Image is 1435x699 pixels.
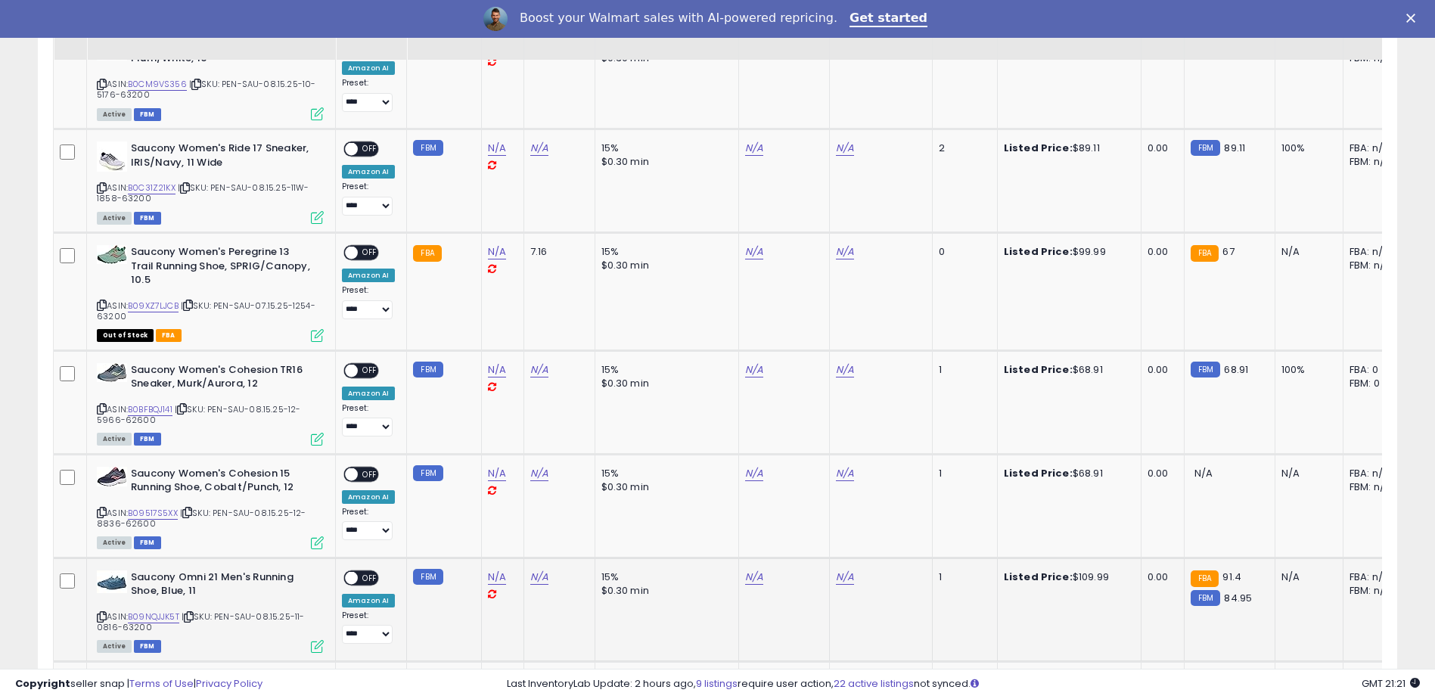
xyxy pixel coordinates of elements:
[1191,362,1220,377] small: FBM
[836,362,854,377] a: N/A
[358,468,382,480] span: OFF
[196,676,262,691] a: Privacy Policy
[488,244,506,259] a: N/A
[1004,245,1129,259] div: $99.99
[1281,467,1331,480] div: N/A
[358,571,382,584] span: OFF
[97,363,127,382] img: 51nMX54rofL._SL40_.jpg
[1224,362,1248,377] span: 68.91
[134,212,161,225] span: FBM
[97,363,324,444] div: ASIN:
[488,362,506,377] a: N/A
[358,247,382,259] span: OFF
[601,363,727,377] div: 15%
[97,433,132,446] span: All listings currently available for purchase on Amazon
[1350,377,1399,390] div: FBM: 0
[131,141,315,173] b: Saucony Women's Ride 17 Sneaker, IRIS/Navy, 11 Wide
[488,570,506,585] a: N/A
[483,7,508,31] img: Profile image for Adrian
[342,165,395,179] div: Amazon AI
[128,507,178,520] a: B09517S5XX
[745,570,763,585] a: N/A
[1222,570,1241,584] span: 91.4
[1148,245,1173,259] div: 0.00
[745,362,763,377] a: N/A
[128,403,172,416] a: B0BFBQJ141
[97,141,127,172] img: 41CvlZgY2qL._SL40_.jpg
[131,570,315,602] b: Saucony Omni 21 Men's Running Shoe, Blue, 11
[97,329,154,342] span: All listings that are currently out of stock and unavailable for purchase on Amazon
[128,78,187,91] a: B0CM9VS356
[97,245,324,340] div: ASIN:
[413,362,443,377] small: FBM
[129,676,194,691] a: Terms of Use
[696,676,738,691] a: 9 listings
[530,245,583,259] div: 7.16
[745,141,763,156] a: N/A
[131,363,315,395] b: Saucony Women's Cohesion TR16 Sneaker, Murk/Aurora, 12
[97,507,306,530] span: | SKU: PEN-SAU-08.15.25-12-8836-62600
[342,182,395,216] div: Preset:
[97,182,309,204] span: | SKU: PEN-SAU-08.15.25-11W-1858-63200
[939,570,986,584] div: 1
[1004,141,1073,155] b: Listed Price:
[1191,570,1219,587] small: FBA
[601,584,727,598] div: $0.30 min
[97,108,132,121] span: All listings currently available for purchase on Amazon
[131,467,315,499] b: Saucony Women's Cohesion 15 Running Shoe, Cobalt/Punch, 12
[97,467,127,486] img: 41E5AusWU9L._SL40_.jpg
[1004,570,1129,584] div: $109.99
[939,467,986,480] div: 1
[342,507,395,541] div: Preset:
[1004,467,1129,480] div: $68.91
[1194,466,1213,480] span: N/A
[850,11,927,27] a: Get started
[836,244,854,259] a: N/A
[488,141,506,156] a: N/A
[939,363,986,377] div: 1
[745,244,763,259] a: N/A
[1222,244,1234,259] span: 67
[413,465,443,481] small: FBM
[601,570,727,584] div: 15%
[342,269,395,282] div: Amazon AI
[1004,244,1073,259] b: Listed Price:
[131,245,315,291] b: Saucony Women's Peregrine 13 Trail Running Shoe, SPRIG/Canopy, 10.5
[1350,259,1399,272] div: FBM: n/a
[601,467,727,480] div: 15%
[97,212,132,225] span: All listings currently available for purchase on Amazon
[97,300,315,322] span: | SKU: PEN-SAU-07.15.25-1254-63200
[1004,466,1073,480] b: Listed Price:
[1281,570,1331,584] div: N/A
[1004,362,1073,377] b: Listed Price:
[342,387,395,400] div: Amazon AI
[530,362,548,377] a: N/A
[342,403,395,437] div: Preset:
[1281,245,1331,259] div: N/A
[1350,155,1399,169] div: FBM: n/a
[601,480,727,494] div: $0.30 min
[134,108,161,121] span: FBM
[97,245,127,264] img: 41C+Hpk4eJL._SL40_.jpg
[97,467,324,548] div: ASIN:
[1148,363,1173,377] div: 0.00
[97,570,127,593] img: 419xswD-o0L._SL40_.jpg
[1148,467,1173,480] div: 0.00
[97,610,305,633] span: | SKU: PEN-SAU-08.15.25-11-0816-63200
[413,140,443,156] small: FBM
[1148,570,1173,584] div: 0.00
[1362,676,1420,691] span: 2025-08-16 21:21 GMT
[1191,590,1220,606] small: FBM
[134,433,161,446] span: FBM
[1004,141,1129,155] div: $89.11
[1350,467,1399,480] div: FBA: n/a
[342,490,395,504] div: Amazon AI
[939,141,986,155] div: 2
[1148,141,1173,155] div: 0.00
[1350,245,1399,259] div: FBA: n/a
[520,11,837,26] div: Boost your Walmart sales with AI-powered repricing.
[128,182,175,194] a: B0C31Z21KX
[1191,140,1220,156] small: FBM
[1350,363,1399,377] div: FBA: 0
[601,377,727,390] div: $0.30 min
